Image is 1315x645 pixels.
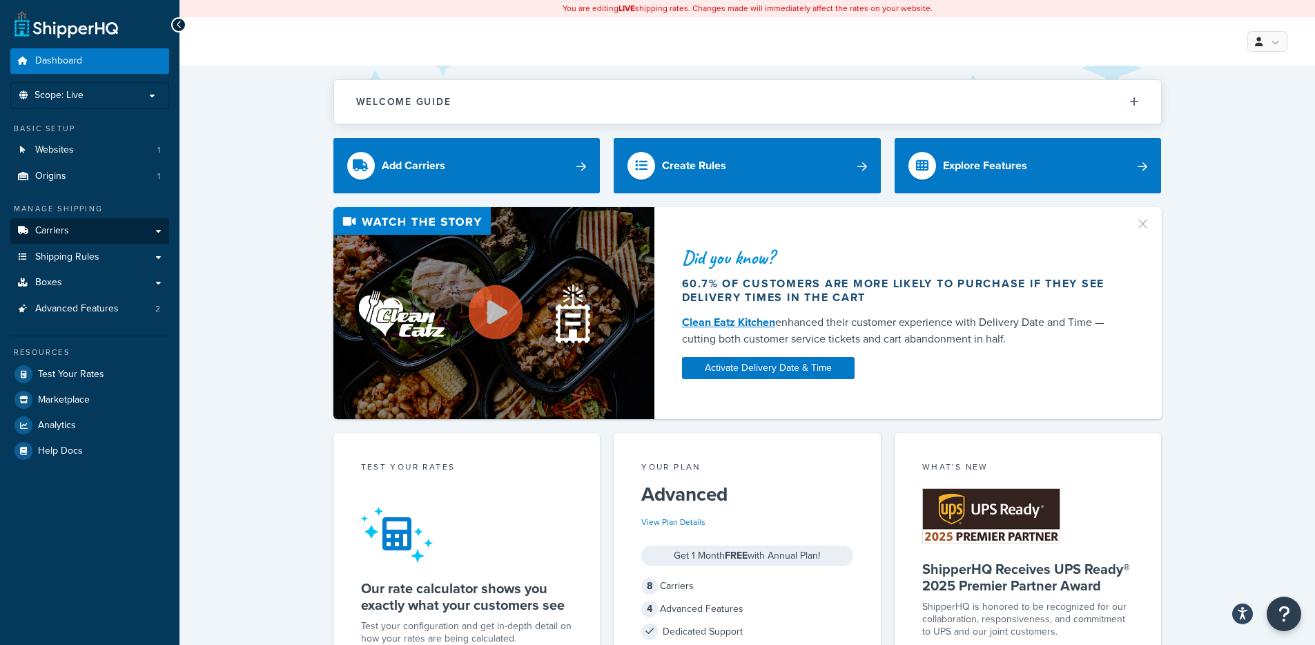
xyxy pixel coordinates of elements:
span: Shipping Rules [35,251,99,263]
a: Clean Eatz Kitchen [682,314,775,330]
span: 8 [641,578,658,595]
a: Websites1 [10,137,169,163]
a: Explore Features [895,138,1162,193]
a: Advanced Features2 [10,296,169,322]
span: Dashboard [35,55,82,67]
div: Test your rates [361,461,573,476]
span: 2 [155,303,160,315]
div: Your Plan [641,461,853,476]
div: Explore Features [943,156,1027,175]
a: View Plan Details [641,516,705,528]
a: Origins1 [10,164,169,189]
h5: ShipperHQ Receives UPS Ready® 2025 Premier Partner Award [922,561,1134,594]
span: 1 [157,144,160,156]
strong: FREE [725,548,748,563]
a: Activate Delivery Date & Time [682,357,855,379]
h5: Advanced [641,483,853,506]
button: Welcome Guide [334,80,1161,124]
h5: Our rate calculator shows you exactly what your customers see [361,580,573,613]
li: Origins [10,164,169,189]
span: Advanced Features [35,303,119,315]
a: Marketplace [10,387,169,412]
a: Analytics [10,413,169,438]
div: enhanced their customer experience with Delivery Date and Time — cutting both customer service ti... [682,314,1118,347]
img: Video thumbnail [333,207,654,419]
h2: Welcome Guide [356,97,451,107]
a: Test Your Rates [10,362,169,387]
a: Create Rules [614,138,881,193]
div: Advanced Features [641,599,853,619]
li: Advanced Features [10,296,169,322]
div: Resources [10,347,169,358]
div: Did you know? [682,248,1118,267]
span: Help Docs [38,445,83,457]
a: Carriers [10,218,169,244]
li: Websites [10,137,169,163]
button: Open Resource Center [1267,597,1301,631]
div: Manage Shipping [10,203,169,215]
span: 4 [641,601,658,617]
p: ShipperHQ is honored to be recognized for our collaboration, responsiveness, and commitment to UP... [922,601,1134,638]
div: Add Carriers [382,156,445,175]
div: Dedicated Support [641,622,853,642]
a: Add Carriers [333,138,601,193]
a: Shipping Rules [10,244,169,270]
span: Websites [35,144,74,156]
div: What's New [922,461,1134,476]
div: 60.7% of customers are more likely to purchase if they see delivery times in the cart [682,277,1118,305]
div: Carriers [641,577,853,596]
span: Origins [35,171,66,182]
b: LIVE [618,2,635,15]
span: Carriers [35,225,69,237]
span: Analytics [38,420,76,432]
span: 1 [157,171,160,182]
span: Marketplace [38,394,90,406]
span: Test Your Rates [38,369,104,381]
a: Help Docs [10,439,169,463]
div: Create Rules [662,156,726,175]
span: Boxes [35,277,62,289]
a: Boxes [10,270,169,296]
div: Get 1 Month with Annual Plan! [641,546,853,566]
span: Scope: Live [35,90,84,102]
a: Dashboard [10,48,169,74]
div: Basic Setup [10,123,169,135]
div: Test your configuration and get in-depth detail on how your rates are being calculated. [361,620,573,645]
